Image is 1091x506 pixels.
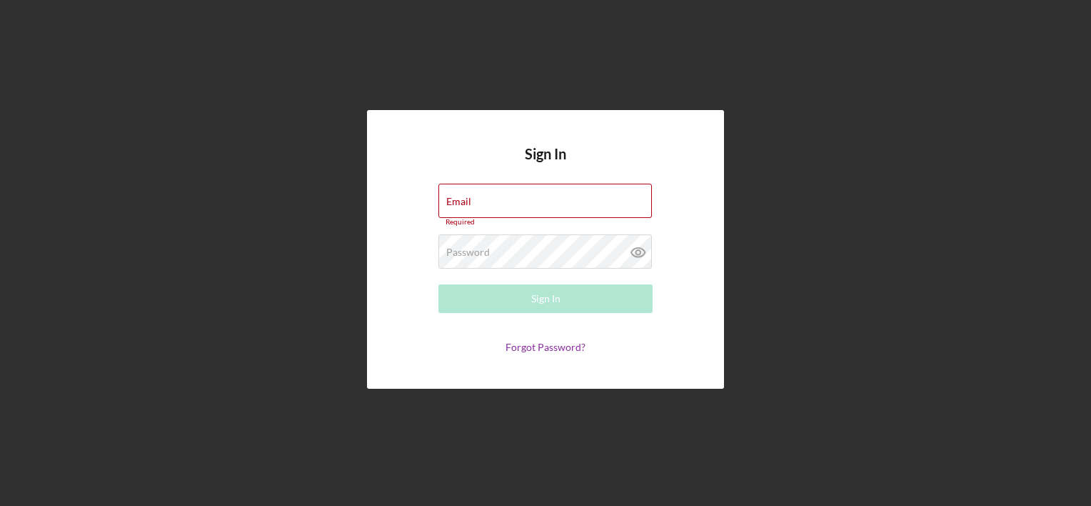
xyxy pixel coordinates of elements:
div: Required [438,218,653,227]
a: Forgot Password? [506,341,585,353]
div: Sign In [531,284,560,313]
button: Sign In [438,284,653,313]
label: Email [446,196,471,207]
h4: Sign In [525,146,566,184]
label: Password [446,247,490,258]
